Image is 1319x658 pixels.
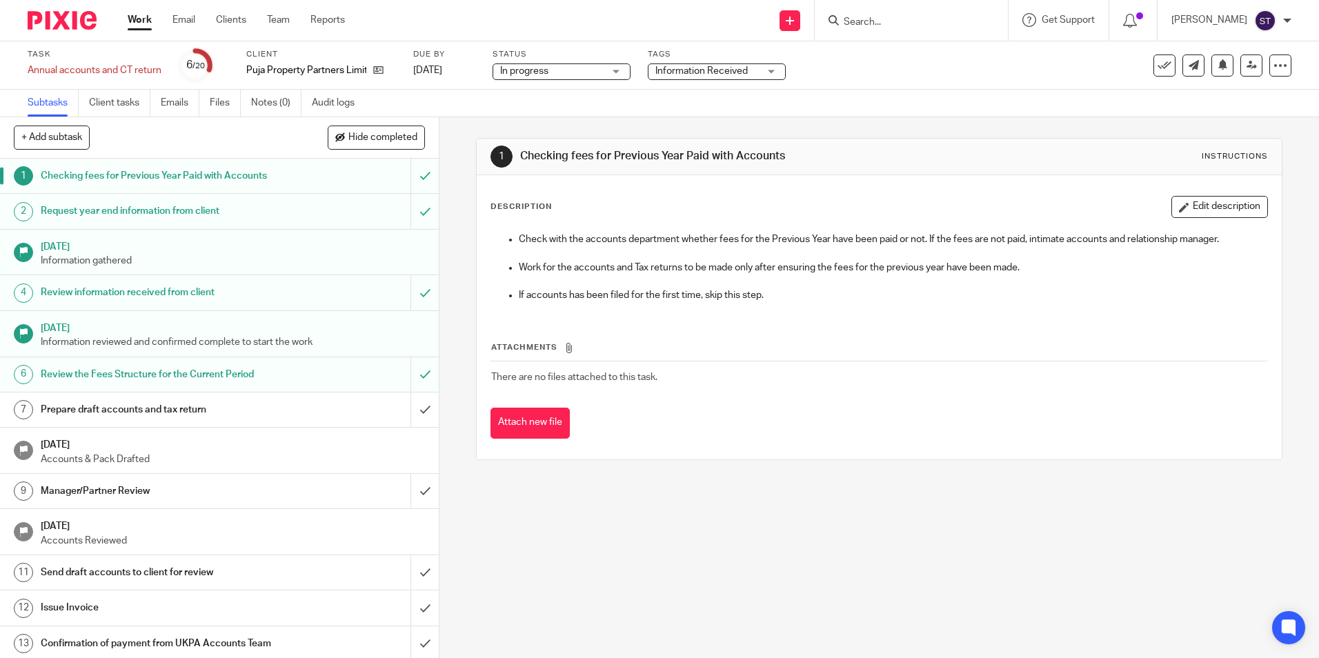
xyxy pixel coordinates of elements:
[246,49,396,60] label: Client
[89,90,150,117] a: Client tasks
[41,534,426,548] p: Accounts Reviewed
[14,365,33,384] div: 6
[500,66,548,76] span: In progress
[491,343,557,351] span: Attachments
[28,49,161,60] label: Task
[14,126,90,149] button: + Add subtask
[519,232,1267,246] p: Check with the accounts department whether fees for the Previous Year have been paid or not. If t...
[328,126,425,149] button: Hide completed
[172,13,195,27] a: Email
[14,400,33,419] div: 7
[41,597,278,618] h1: Issue Invoice
[14,599,33,618] div: 12
[41,335,426,349] p: Information reviewed and confirmed complete to start the work
[41,201,278,221] h1: Request year end information from client
[490,146,513,168] div: 1
[41,516,426,533] h1: [DATE]
[1254,10,1276,32] img: svg%3E
[41,435,426,452] h1: [DATE]
[41,282,278,303] h1: Review information received from client
[520,149,909,163] h1: Checking fees for Previous Year Paid with Accounts
[519,261,1267,275] p: Work for the accounts and Tax returns to be made only after ensuring the fees for the previous ye...
[1171,13,1247,27] p: [PERSON_NAME]
[490,408,570,439] button: Attach new file
[1202,151,1268,162] div: Instructions
[41,254,426,268] p: Information gathered
[14,166,33,186] div: 1
[186,57,205,73] div: 6
[41,318,426,335] h1: [DATE]
[41,237,426,254] h1: [DATE]
[246,63,366,77] p: Puja Property Partners Limited
[216,13,246,27] a: Clients
[413,49,475,60] label: Due by
[28,11,97,30] img: Pixie
[41,399,278,420] h1: Prepare draft accounts and tax return
[490,201,552,212] p: Description
[14,283,33,303] div: 4
[519,288,1267,302] p: If accounts has been filed for the first time, skip this step.
[348,132,417,143] span: Hide completed
[192,62,205,70] small: /20
[413,66,442,75] span: [DATE]
[28,90,79,117] a: Subtasks
[161,90,199,117] a: Emails
[1042,15,1095,25] span: Get Support
[491,372,657,382] span: There are no files attached to this task.
[128,13,152,27] a: Work
[210,90,241,117] a: Files
[14,202,33,221] div: 2
[310,13,345,27] a: Reports
[41,452,426,466] p: Accounts & Pack Drafted
[842,17,966,29] input: Search
[251,90,301,117] a: Notes (0)
[14,563,33,582] div: 11
[655,66,748,76] span: Information Received
[14,481,33,501] div: 9
[267,13,290,27] a: Team
[493,49,631,60] label: Status
[41,166,278,186] h1: Checking fees for Previous Year Paid with Accounts
[14,634,33,653] div: 13
[41,562,278,583] h1: Send draft accounts to client for review
[28,63,161,77] div: Annual accounts and CT return
[41,364,278,385] h1: Review the Fees Structure for the Current Period
[1171,196,1268,218] button: Edit description
[41,481,278,501] h1: Manager/Partner Review
[41,633,278,654] h1: Confirmation of payment from UKPA Accounts Team
[648,49,786,60] label: Tags
[312,90,365,117] a: Audit logs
